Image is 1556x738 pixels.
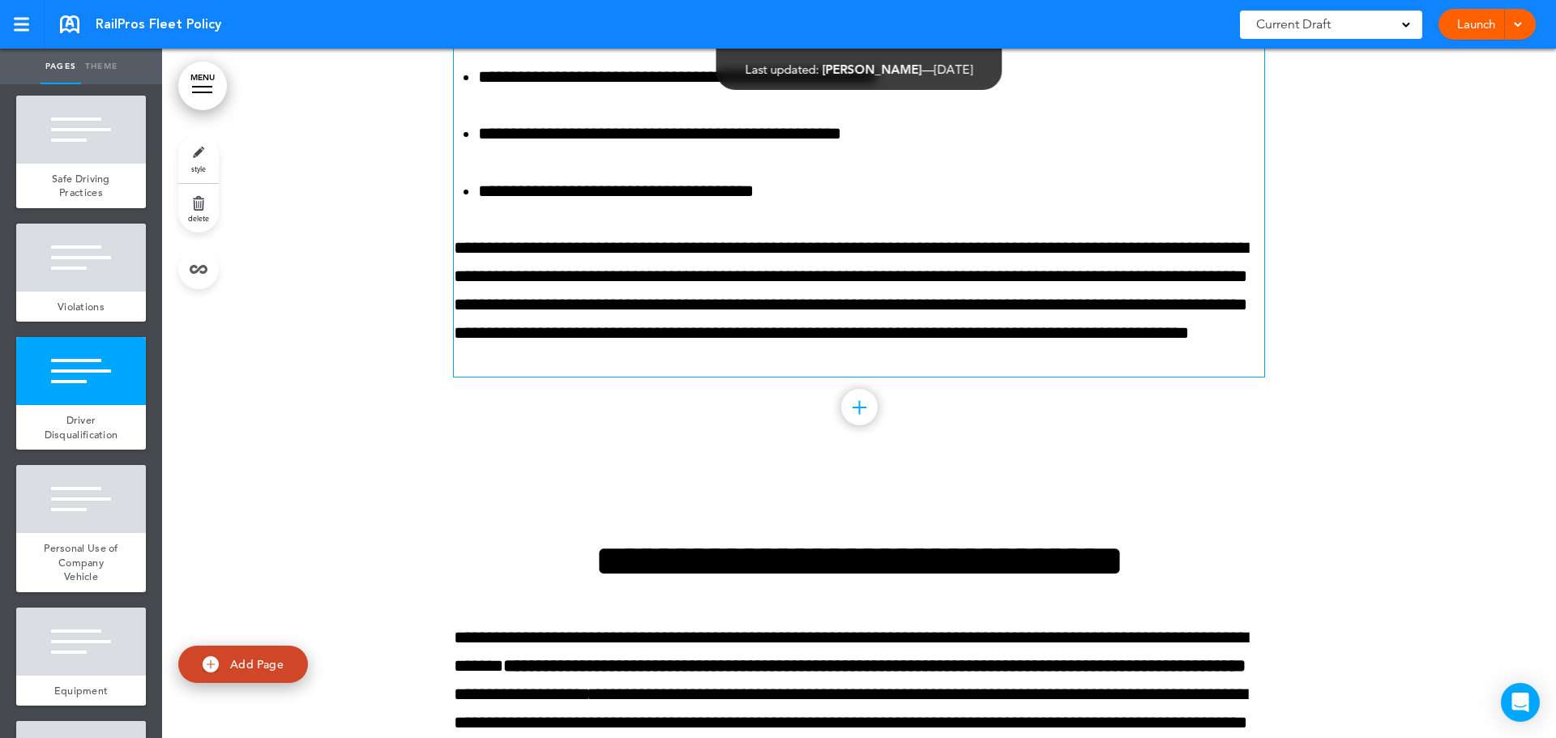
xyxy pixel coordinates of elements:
span: Current Draft [1256,13,1331,36]
a: Violations [16,292,146,322]
div: — [746,63,973,75]
span: Driver Disqualification [45,413,118,442]
span: Safe Driving Practices [52,172,110,200]
a: style [178,134,219,183]
span: [DATE] [934,62,973,77]
span: Last updated: [746,62,819,77]
span: Violations [58,300,105,314]
span: delete [188,213,209,223]
span: Personal Use of Company Vehicle [44,541,118,583]
a: Theme [81,49,122,84]
div: Open Intercom Messenger [1501,683,1540,722]
a: Launch [1451,9,1502,40]
a: MENU [178,62,227,110]
span: style [191,164,206,173]
a: Personal Use of Company Vehicle [16,533,146,592]
a: Safe Driving Practices [16,164,146,208]
a: Equipment [16,676,146,706]
span: Add Page [230,657,284,672]
span: RailPros Fleet Policy [96,15,221,33]
a: Driver Disqualification [16,405,146,450]
span: Equipment [54,684,109,697]
a: Add Page [178,646,308,684]
a: delete [178,184,219,232]
img: add.svg [203,656,219,672]
a: Pages [41,49,81,84]
span: [PERSON_NAME] [823,62,922,77]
